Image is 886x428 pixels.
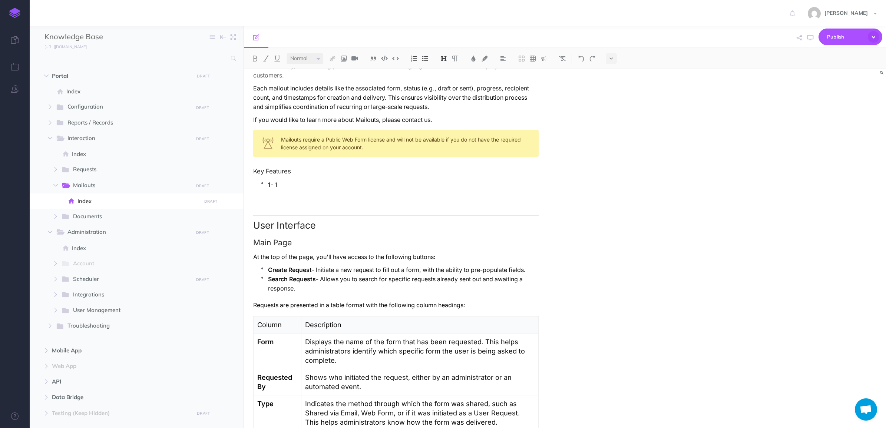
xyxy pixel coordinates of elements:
button: DRAFT [193,103,212,112]
span: Web App [52,362,190,371]
p: Each mailout includes details like the associated form, status (e.g., draft or sent), progress, r... [253,84,539,112]
small: DRAFT [196,136,209,141]
img: Redo [589,56,596,62]
span: Index [77,197,199,206]
button: DRAFT [201,197,220,206]
span: API [52,377,190,386]
small: DRAFT [196,105,209,110]
a: Open chat [855,398,877,421]
p: - 1 [268,180,539,189]
img: de744a1c6085761c972ea050a2b8d70b.jpg [808,7,821,20]
h3: Main Page [253,238,539,247]
img: Headings dropdown button [440,56,447,62]
button: DRAFT [193,228,212,237]
small: DRAFT [196,230,209,235]
img: Text color button [470,56,477,62]
img: Alignment dropdown menu button [500,56,506,62]
img: Add image button [340,56,347,62]
p: Displays the name of the form that has been requested. This helps administrators identify which s... [305,337,535,365]
span: [PERSON_NAME] [821,10,872,16]
button: Publish [819,29,882,45]
button: DRAFT [194,72,213,80]
span: Index [66,87,199,96]
p: Requests are presented in a table format with the following column headings: [253,301,539,310]
img: Add video button [351,56,358,62]
img: Undo [578,56,585,62]
p: - Initiate a new request to fill out a form, with the ability to pre-populate fields. [268,265,539,275]
strong: 1 [268,181,271,188]
span: Interaction [67,134,188,143]
span: Reports / Records [67,118,188,128]
span: Account [73,259,188,269]
input: Documentation Name [44,31,132,43]
p: Column [257,320,297,329]
img: Callout dropdown menu button [540,56,547,62]
img: Unordered list button [422,56,429,62]
span: Mobile App [52,346,190,355]
strong: Search Requests [268,276,316,283]
span: User Management [73,306,188,315]
strong: Create Request [268,266,312,273]
span: Configuration [67,102,188,112]
small: DRAFT [204,199,217,204]
strong: Type [257,399,274,408]
img: Inline code button [392,56,399,61]
h2: User Interface [253,215,539,231]
span: Scheduler [73,275,188,284]
img: Text background color button [481,56,488,62]
input: Search [44,52,227,65]
small: DRAFT [197,74,210,79]
span: Testing (Keep Hidden) [52,409,190,418]
img: Link button [329,56,336,62]
img: Create table button [529,56,536,62]
small: [URL][DOMAIN_NAME] [44,44,87,49]
span: Publish [827,31,864,43]
img: Ordered list button [411,56,417,62]
p: Indicates the method through which the form was shared, such as Shared via Email, Web Form, or if... [305,399,535,427]
span: Portal [52,72,190,80]
span: Index [72,244,199,253]
small: DRAFT [197,411,210,416]
img: Clear styles button [559,56,566,62]
div: Mailouts require a Public Web Form license and will not be available if you do not have the requi... [253,130,539,157]
img: logo-mark.svg [9,8,20,18]
strong: Form [257,338,274,346]
p: - Allows you to search for specific requests already sent out and awaiting a response. [268,275,539,293]
span: Integrations [73,290,188,300]
h4: Key Features [253,168,539,175]
p: At the top of the page, you'll have access to the following buttons: [253,252,539,262]
button: DRAFT [193,275,212,284]
img: Paragraph button [452,56,458,62]
img: Code block button [381,56,388,61]
img: Italic button [263,56,270,62]
p: If you would like to learn more about Mailouts, please contact us. [253,115,539,125]
img: Blockquote button [370,56,377,62]
span: Administration [67,228,188,237]
button: DRAFT [194,409,213,418]
span: Requests [73,165,188,175]
span: Troubleshooting [67,321,188,331]
span: Mailouts [73,181,188,190]
span: Data Bridge [52,393,190,402]
button: DRAFT [193,182,212,190]
span: Documents [73,212,188,222]
strong: Requested By [257,373,294,391]
img: Underline button [274,56,281,62]
img: Bold button [252,56,258,62]
span: Index [72,150,199,159]
small: DRAFT [196,183,209,188]
small: DRAFT [196,277,209,282]
button: DRAFT [193,135,212,143]
a: [URL][DOMAIN_NAME] [30,43,94,50]
p: Description [305,320,535,329]
p: Shows who initiated the request, either by an administrator or an automated event. [305,373,535,391]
